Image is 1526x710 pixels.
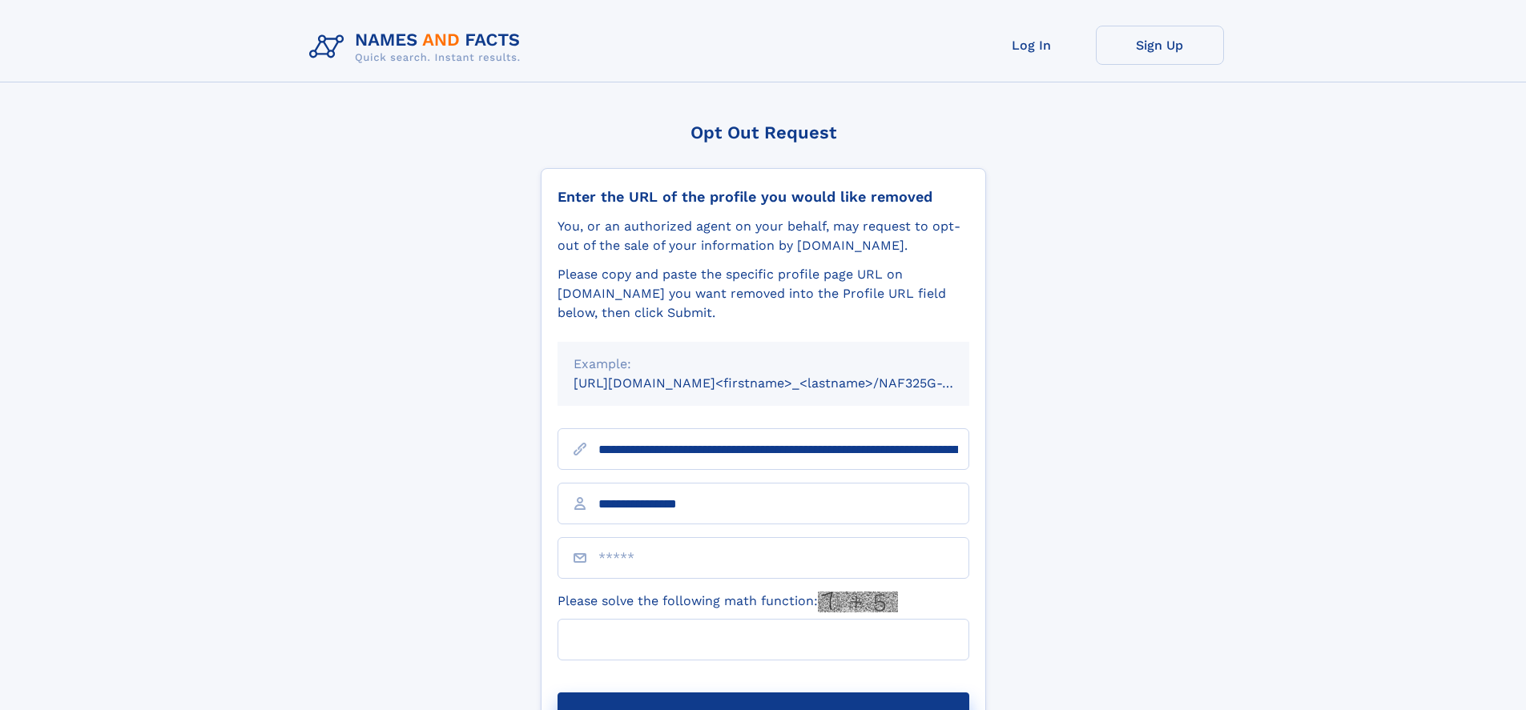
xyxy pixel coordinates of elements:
a: Sign Up [1096,26,1224,65]
div: Example: [574,355,953,374]
div: Please copy and paste the specific profile page URL on [DOMAIN_NAME] you want removed into the Pr... [558,265,969,323]
label: Please solve the following math function: [558,592,898,612]
img: Logo Names and Facts [303,26,533,69]
div: You, or an authorized agent on your behalf, may request to opt-out of the sale of your informatio... [558,217,969,255]
div: Enter the URL of the profile you would like removed [558,188,969,206]
a: Log In [968,26,1096,65]
small: [URL][DOMAIN_NAME]<firstname>_<lastname>/NAF325G-xxxxxxxx [574,375,1000,391]
div: Opt Out Request [541,122,986,142]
